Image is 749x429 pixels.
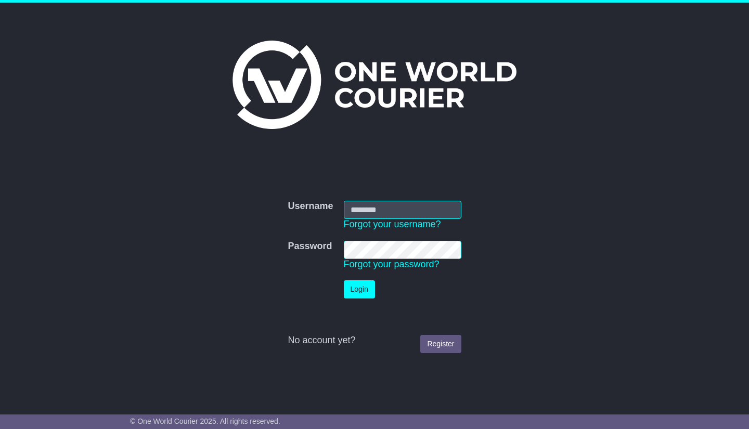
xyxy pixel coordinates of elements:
button: Login [344,280,375,298]
img: One World [233,41,516,129]
a: Forgot your password? [344,259,440,269]
label: Username [288,201,333,212]
label: Password [288,241,332,252]
span: © One World Courier 2025. All rights reserved. [130,417,280,425]
div: No account yet? [288,335,461,346]
a: Register [420,335,461,353]
a: Forgot your username? [344,219,441,229]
